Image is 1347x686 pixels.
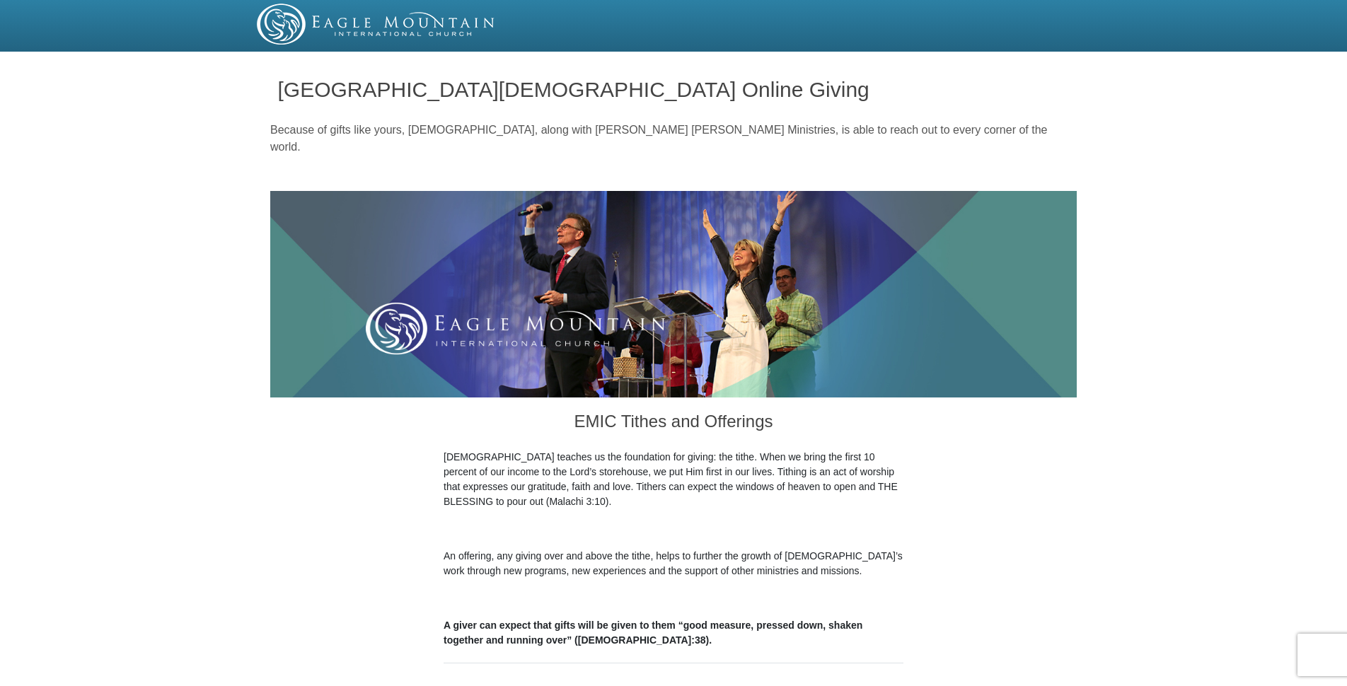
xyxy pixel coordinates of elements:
[444,397,903,450] h3: EMIC Tithes and Offerings
[270,122,1077,156] p: Because of gifts like yours, [DEMOGRAPHIC_DATA], along with [PERSON_NAME] [PERSON_NAME] Ministrie...
[444,620,862,646] b: A giver can expect that gifts will be given to them “good measure, pressed down, shaken together ...
[278,78,1070,101] h1: [GEOGRAPHIC_DATA][DEMOGRAPHIC_DATA] Online Giving
[444,549,903,579] p: An offering, any giving over and above the tithe, helps to further the growth of [DEMOGRAPHIC_DAT...
[444,450,903,509] p: [DEMOGRAPHIC_DATA] teaches us the foundation for giving: the tithe. When we bring the first 10 pe...
[257,4,496,45] img: EMIC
